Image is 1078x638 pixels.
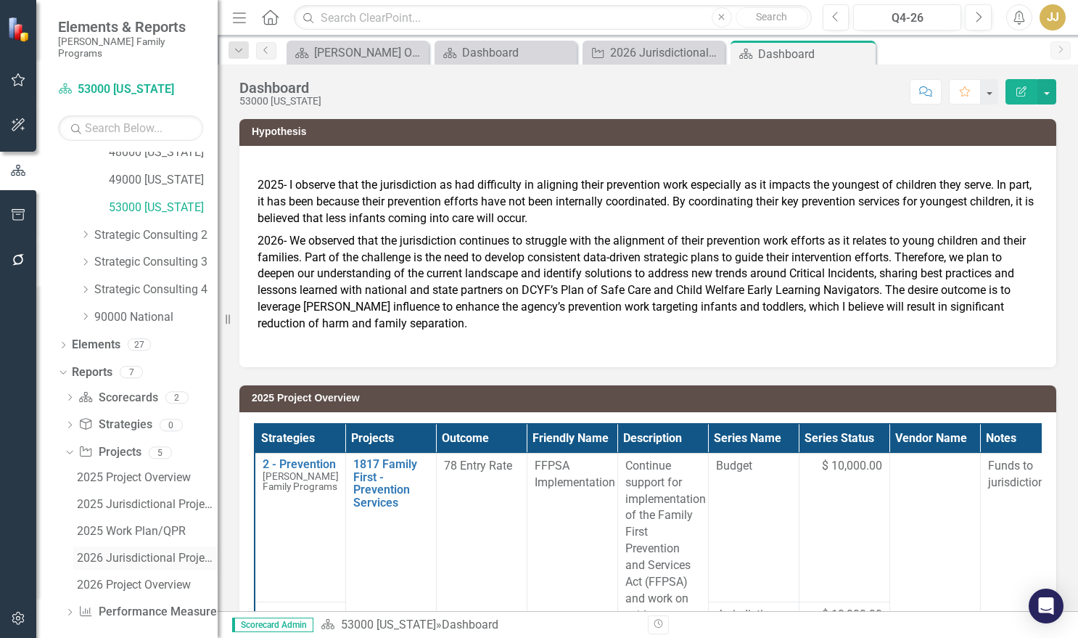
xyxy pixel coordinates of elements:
[988,458,1063,491] p: Funds to jurisdiction
[758,45,872,63] div: Dashboard
[1040,4,1066,30] button: JJ
[258,230,1038,332] p: 2026- We observed that the jurisdiction continues to struggle with the alignment of their prevent...
[263,458,339,471] a: 2 - Prevention
[77,552,218,565] div: 2026 Jurisdictional Projects Assessment
[239,80,321,96] div: Dashboard
[78,444,141,461] a: Projects
[78,390,157,406] a: Scorecards
[716,458,791,475] span: Budget
[263,470,339,493] span: [PERSON_NAME] Family Programs
[239,96,321,107] div: 53000 [US_STATE]
[160,419,183,431] div: 0
[444,459,512,473] span: 78 Entry Rate
[294,5,811,30] input: Search ClearPoint...
[252,393,1049,404] h3: 2025 Project Overview
[353,458,429,509] a: 1817 Family First - Prevention Services
[255,453,345,602] td: Double-Click to Edit Right Click for Context Menu
[708,453,799,602] td: Double-Click to Edit
[73,466,218,489] a: 2025 Project Overview
[73,573,218,597] a: 2026 Project Overview
[58,18,203,36] span: Elements & Reports
[165,391,189,404] div: 2
[1029,589,1063,623] div: Open Intercom Messenger
[535,459,615,489] span: FFPSA Implementation
[78,604,222,621] a: Performance Measures
[232,618,313,632] span: Scorecard Admin
[73,520,218,543] a: 2025 Work Plan/QPR
[58,36,203,60] small: [PERSON_NAME] Family Programs
[73,547,218,570] a: 2026 Jurisdictional Projects Assessment
[94,254,218,271] a: Strategic Consulting 3
[610,44,721,62] div: 2026 Jurisdictional Projects Assessment
[72,337,120,353] a: Elements
[290,44,425,62] a: [PERSON_NAME] Overview
[109,172,218,189] a: 49000 [US_STATE]
[258,177,1038,230] p: 2025- I observe that the jurisdiction as had difficulty in aligning their prevention work especia...
[822,607,882,623] span: $ 10,000.00
[78,417,152,433] a: Strategies
[94,227,218,244] a: Strategic Consulting 2
[58,81,203,98] a: 53000 [US_STATE]
[94,282,218,298] a: Strategic Consulting 4
[853,4,961,30] button: Q4-26
[128,339,151,351] div: 27
[58,115,203,141] input: Search Below...
[858,9,956,27] div: Q4-26
[462,44,573,62] div: Dashboard
[442,618,498,631] div: Dashboard
[149,446,172,459] div: 5
[314,44,425,62] div: [PERSON_NAME] Overview
[756,11,787,23] span: Search
[120,366,143,378] div: 7
[341,618,436,631] a: 53000 [US_STATE]
[7,17,33,42] img: ClearPoint Strategy
[109,144,218,161] a: 48000 [US_STATE]
[321,617,637,634] div: »
[586,44,721,62] a: 2026 Jurisdictional Projects Assessment
[77,471,218,484] div: 2025 Project Overview
[77,525,218,538] div: 2025 Work Plan/QPR
[94,309,218,326] a: 90000 National
[77,578,218,592] div: 2026 Project Overview
[252,126,1049,137] h3: Hypothesis
[109,200,218,216] a: 53000 [US_STATE]
[77,498,218,511] div: 2025 Jurisdictional Projects Assessment
[73,493,218,516] a: 2025 Jurisdictional Projects Assessment
[736,7,808,28] button: Search
[438,44,573,62] a: Dashboard
[799,453,889,602] td: Double-Click to Edit
[72,364,112,381] a: Reports
[822,458,882,475] span: $ 10,000.00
